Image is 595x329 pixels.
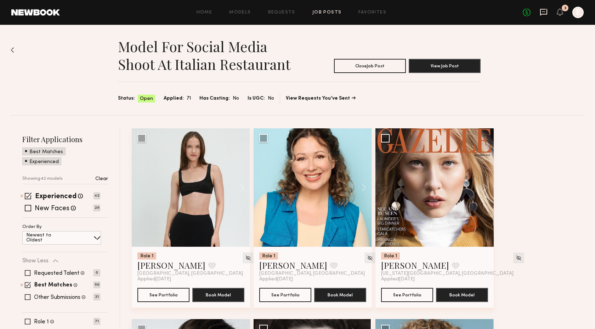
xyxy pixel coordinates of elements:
[314,288,366,302] button: Book Model
[22,177,63,181] p: Showing 42 models
[192,291,244,297] a: Book Model
[34,295,80,300] label: Other Submissions
[516,255,522,261] img: Unhide Model
[29,160,59,164] p: Experienced
[259,271,365,277] span: [GEOGRAPHIC_DATA], [GEOGRAPHIC_DATA]
[34,271,79,276] label: Requested Talent
[95,177,108,182] p: Clear
[137,288,189,302] button: See Portfolio
[22,258,49,264] p: Show Less
[381,288,433,302] button: See Portfolio
[192,288,244,302] button: Book Model
[381,252,400,260] div: Role 1
[367,255,373,261] img: Unhide Model
[137,277,244,282] div: Applied [DATE]
[34,283,72,288] label: Best Matches
[572,7,584,18] a: E
[286,96,356,101] a: View Requests You’ve Sent
[245,255,251,261] img: Unhide Model
[26,233,68,243] p: Newest to Oldest
[140,95,153,102] span: Open
[93,269,100,276] p: 0
[199,95,230,102] span: Has Casting:
[381,271,514,277] span: [US_STATE][GEOGRAPHIC_DATA], [GEOGRAPHIC_DATA]
[358,10,386,15] a: Favorites
[229,10,251,15] a: Models
[137,252,156,260] div: Role 1
[381,260,449,271] a: [PERSON_NAME]
[197,10,212,15] a: Home
[22,134,108,144] h2: Filter Applications
[29,150,63,155] p: Best Matches
[93,205,100,211] p: 29
[137,260,205,271] a: [PERSON_NAME]
[259,252,278,260] div: Role 1
[137,271,243,277] span: [GEOGRAPHIC_DATA], [GEOGRAPHIC_DATA]
[22,225,42,229] p: Order By
[11,47,14,53] img: Back to previous page
[248,95,265,102] span: Is UGC:
[93,318,100,325] p: 71
[233,95,239,102] span: No
[409,59,481,73] button: View Job Post
[259,277,366,282] div: Applied [DATE]
[312,10,342,15] a: Job Posts
[268,10,295,15] a: Requests
[118,95,135,102] span: Status:
[268,95,274,102] span: No
[334,59,406,73] button: CloseJob Post
[93,294,100,300] p: 21
[34,319,49,325] label: Role 1
[35,205,69,212] label: New Faces
[436,291,488,297] a: Book Model
[164,95,184,102] span: Applied:
[259,288,311,302] button: See Portfolio
[564,6,566,10] div: 3
[436,288,488,302] button: Book Model
[314,291,366,297] a: Book Model
[118,38,299,73] h1: Model for social media shoot at Italian restaurant
[259,260,327,271] a: [PERSON_NAME]
[187,95,191,102] span: 71
[93,193,100,199] p: 42
[381,277,488,282] div: Applied [DATE]
[93,281,100,288] p: 50
[35,193,76,200] label: Experienced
